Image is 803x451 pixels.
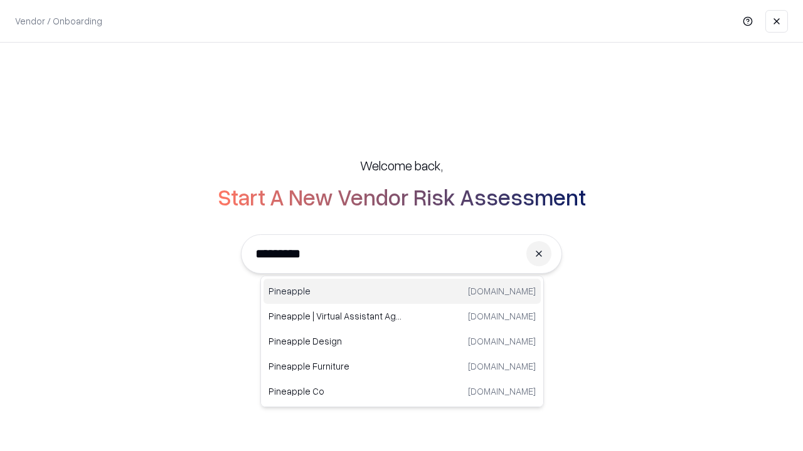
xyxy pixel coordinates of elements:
p: Pineapple Furniture [269,360,402,373]
h5: Welcome back, [360,157,443,174]
p: Vendor / Onboarding [15,14,102,28]
div: Suggestions [260,276,544,407]
p: [DOMAIN_NAME] [468,334,536,348]
p: [DOMAIN_NAME] [468,385,536,398]
p: Pineapple | Virtual Assistant Agency [269,309,402,323]
p: Pineapple Design [269,334,402,348]
p: [DOMAIN_NAME] [468,360,536,373]
p: [DOMAIN_NAME] [468,284,536,298]
p: [DOMAIN_NAME] [468,309,536,323]
h2: Start A New Vendor Risk Assessment [218,184,586,209]
p: Pineapple Co [269,385,402,398]
p: Pineapple [269,284,402,298]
